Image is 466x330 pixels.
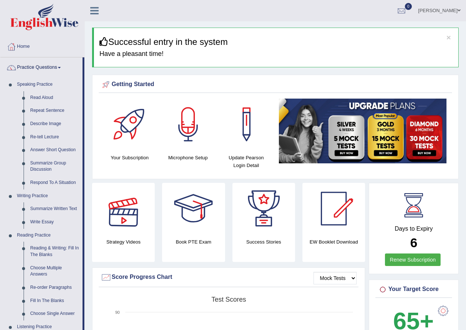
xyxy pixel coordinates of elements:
div: Score Progress Chart [101,272,357,283]
a: Describe Image [27,117,83,131]
a: Reading & Writing: Fill In The Blanks [27,242,83,261]
a: Practice Questions [0,57,83,76]
a: Fill In The Blanks [27,294,83,308]
a: Re-tell Lecture [27,131,83,144]
a: Answer Short Question [27,143,83,157]
h4: Book PTE Exam [162,238,225,246]
img: small5.jpg [279,99,446,163]
text: 90 [115,310,120,315]
button: × [446,33,451,41]
h4: Update Pearson Login Detail [221,154,271,169]
h4: Have a pleasant time! [99,50,453,58]
a: Speaking Practice [14,78,83,91]
h4: Success Stories [232,238,295,246]
span: 0 [405,3,412,10]
a: Choose Single Answer [27,307,83,320]
a: Summarize Written Text [27,202,83,216]
tspan: Test scores [211,296,246,303]
a: Home [0,36,84,55]
div: Getting Started [101,79,450,90]
a: Repeat Sentence [27,104,83,117]
a: Writing Practice [14,189,83,203]
a: Reading Practice [14,229,83,242]
a: Summarize Group Discussion [27,157,83,176]
h4: Days to Expiry [377,226,450,232]
a: Choose Multiple Answers [27,262,83,281]
a: Renew Subscription [385,253,441,266]
h4: Microphone Setup [162,154,213,162]
a: Write Essay [27,216,83,229]
div: Your Target Score [377,284,450,295]
h4: EW Booklet Download [302,238,365,246]
b: 6 [410,235,417,250]
h4: Your Subscription [104,154,155,162]
a: Re-order Paragraphs [27,281,83,294]
h3: Successful entry in the system [99,37,453,47]
h4: Strategy Videos [92,238,155,246]
a: Read Aloud [27,91,83,104]
a: Respond To A Situation [27,176,83,189]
